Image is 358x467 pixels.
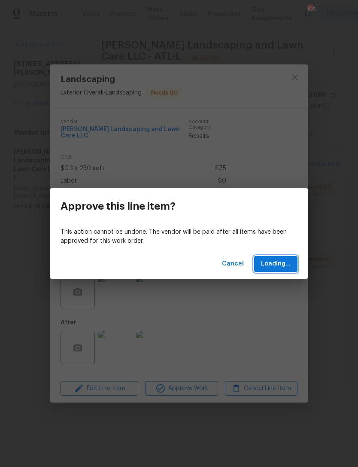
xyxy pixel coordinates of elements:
span: Cancel [222,259,244,269]
p: This action cannot be undone. The vendor will be paid after all items have been approved for this... [61,228,297,246]
button: Loading... [254,256,297,272]
h3: Approve this line item? [61,200,176,212]
span: Loading... [261,259,291,269]
button: Cancel [218,256,247,272]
